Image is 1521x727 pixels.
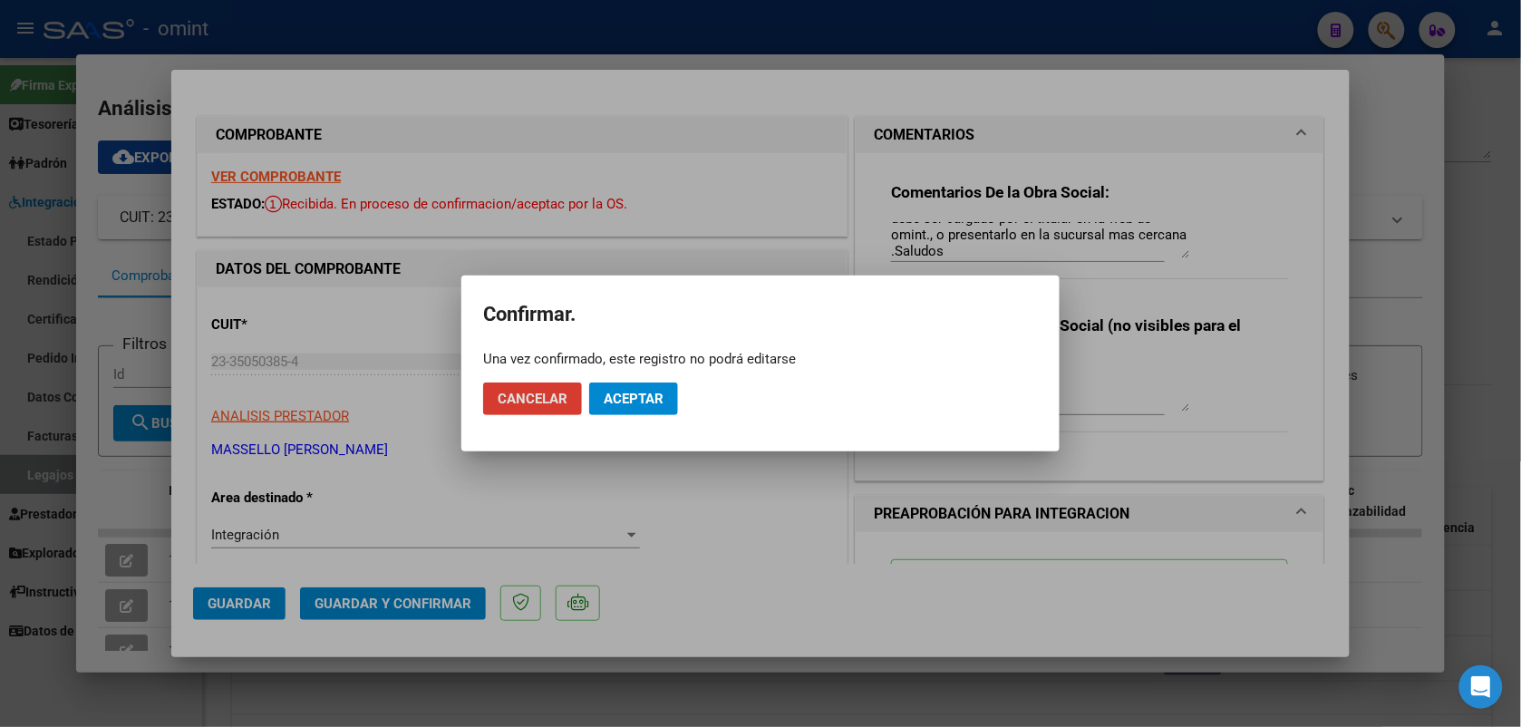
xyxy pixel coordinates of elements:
[1459,665,1503,709] div: Open Intercom Messenger
[589,383,678,415] button: Aceptar
[483,297,1038,332] h2: Confirmar.
[604,391,664,407] span: Aceptar
[483,350,1038,368] div: Una vez confirmado, este registro no podrá editarse
[483,383,582,415] button: Cancelar
[498,391,567,407] span: Cancelar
